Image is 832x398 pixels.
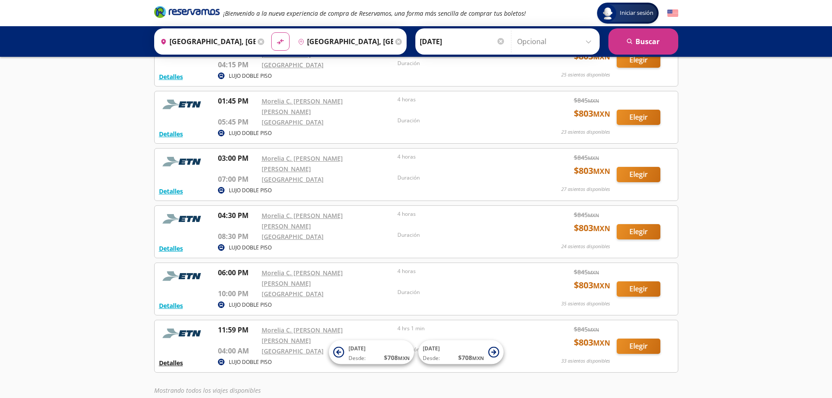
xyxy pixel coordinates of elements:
p: 24 asientos disponibles [561,243,610,250]
span: $ 803 [574,336,610,349]
span: $ 845 [574,267,599,277]
img: RESERVAMOS [159,267,207,285]
button: Buscar [608,28,678,55]
small: MXN [593,338,610,348]
button: Elegir [617,52,660,68]
em: ¡Bienvenido a la nueva experiencia de compra de Reservamos, una forma más sencilla de comprar tus... [223,9,526,17]
button: Detalles [159,301,183,310]
span: $ 708 [384,353,410,362]
p: LUJO DOBLE PISO [229,129,272,137]
small: MXN [588,326,599,333]
p: 04:00 AM [218,346,257,356]
span: $ 708 [458,353,484,362]
p: 06:00 PM [218,267,257,278]
p: LUJO DOBLE PISO [229,358,272,366]
p: LUJO DOBLE PISO [229,301,272,309]
p: 25 asientos disponibles [561,71,610,79]
p: 4 horas [397,96,529,104]
p: 35 asientos disponibles [561,300,610,308]
small: MXN [398,355,410,361]
small: MXN [588,97,599,104]
p: 23 asientos disponibles [561,128,610,136]
p: Duración [397,231,529,239]
input: Buscar Destino [294,31,393,52]
small: MXN [593,224,610,233]
span: Iniciar sesión [616,9,657,17]
p: LUJO DOBLE PISO [229,72,272,80]
input: Buscar Origen [157,31,255,52]
span: $ 845 [574,210,599,219]
button: Elegir [617,167,660,182]
a: [GEOGRAPHIC_DATA] [262,347,324,355]
button: English [667,8,678,19]
small: MXN [472,355,484,361]
p: 07:00 PM [218,174,257,184]
p: 27 asientos disponibles [561,186,610,193]
a: [GEOGRAPHIC_DATA] [262,118,324,126]
input: Elegir Fecha [420,31,505,52]
p: 04:30 PM [218,210,257,221]
span: $ 803 [574,221,610,235]
span: $ 803 [574,164,610,177]
button: Detalles [159,129,183,138]
i: Brand Logo [154,5,220,18]
a: Morelia C. [PERSON_NAME] [PERSON_NAME] [262,326,343,345]
p: LUJO DOBLE PISO [229,244,272,252]
button: Elegir [617,224,660,239]
img: RESERVAMOS [159,153,207,170]
small: MXN [593,166,610,176]
button: Elegir [617,281,660,297]
p: 33 asientos disponibles [561,357,610,365]
a: [GEOGRAPHIC_DATA] [262,232,324,241]
button: Elegir [617,339,660,354]
span: Desde: [423,354,440,362]
a: [GEOGRAPHIC_DATA] [262,290,324,298]
button: [DATE]Desde:$708MXN [418,340,504,364]
a: [GEOGRAPHIC_DATA] [262,61,324,69]
span: $ 803 [574,279,610,292]
p: Duración [397,288,529,296]
p: 08:30 PM [218,231,257,242]
span: Desde: [349,354,366,362]
p: LUJO DOBLE PISO [229,187,272,194]
p: 10:00 PM [218,288,257,299]
a: Brand Logo [154,5,220,21]
img: RESERVAMOS [159,210,207,228]
span: [DATE] [423,345,440,352]
a: [GEOGRAPHIC_DATA] [262,175,324,183]
p: Duración [397,174,529,182]
a: Morelia C. [PERSON_NAME] [PERSON_NAME] [262,211,343,230]
p: 01:45 PM [218,96,257,106]
a: Morelia C. [PERSON_NAME] [PERSON_NAME] [262,97,343,116]
em: Mostrando todos los viajes disponibles [154,386,261,395]
input: Opcional [517,31,595,52]
span: $ 845 [574,325,599,334]
p: 4 hrs 1 min [397,325,529,332]
button: [DATE]Desde:$708MXN [329,340,414,364]
p: Duración [397,117,529,125]
span: $ 845 [574,96,599,105]
button: Detalles [159,72,183,81]
img: RESERVAMOS [159,325,207,342]
a: Morelia C. [PERSON_NAME] [PERSON_NAME] [262,154,343,173]
span: $ 803 [574,107,610,120]
small: MXN [593,109,610,119]
p: 05:45 PM [218,117,257,127]
small: MXN [593,52,610,62]
p: 11:59 PM [218,325,257,335]
span: $ 845 [574,153,599,162]
p: 04:15 PM [218,59,257,70]
small: MXN [593,281,610,291]
p: 03:00 PM [218,153,257,163]
small: MXN [588,269,599,276]
p: Duración [397,59,529,67]
button: Detalles [159,358,183,367]
span: [DATE] [349,345,366,352]
img: RESERVAMOS [159,96,207,113]
p: 4 horas [397,267,529,275]
a: Morelia C. [PERSON_NAME] [PERSON_NAME] [262,269,343,287]
button: Detalles [159,244,183,253]
p: 4 horas [397,210,529,218]
small: MXN [588,155,599,161]
button: Elegir [617,110,660,125]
